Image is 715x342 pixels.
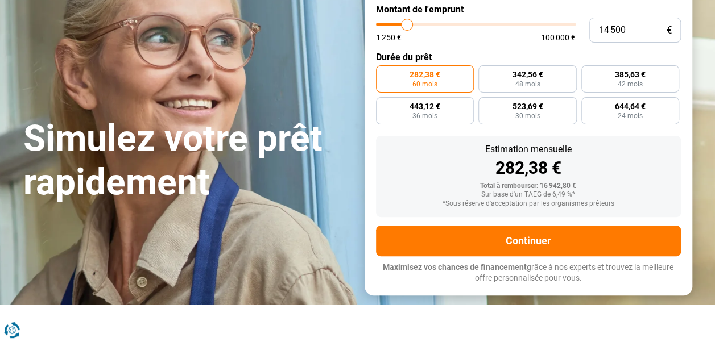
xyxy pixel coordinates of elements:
[410,102,440,110] span: 443,12 €
[376,262,681,284] p: grâce à nos experts et trouvez la meilleure offre personnalisée pour vous.
[512,70,543,78] span: 342,56 €
[385,160,672,177] div: 282,38 €
[376,52,681,62] label: Durée du prêt
[618,112,643,119] span: 24 mois
[615,70,646,78] span: 385,63 €
[385,200,672,208] div: *Sous réserve d'acceptation par les organismes prêteurs
[383,262,527,272] span: Maximisez vos chances de financement
[412,81,437,87] span: 60 mois
[376,34,402,41] span: 1 250 €
[541,34,576,41] span: 100 000 €
[410,70,440,78] span: 282,38 €
[615,102,646,110] span: 644,64 €
[512,102,543,110] span: 523,69 €
[385,145,672,154] div: Estimation mensuelle
[376,226,681,256] button: Continuer
[376,4,681,15] label: Montant de l'emprunt
[618,81,643,87] span: 42 mois
[385,191,672,199] div: Sur base d'un TAEG de 6,49 %*
[667,26,672,35] span: €
[412,112,437,119] span: 36 mois
[23,117,351,205] h1: Simulez votre prêt rapidement
[515,112,540,119] span: 30 mois
[385,182,672,190] div: Total à rembourser: 16 942,80 €
[515,81,540,87] span: 48 mois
